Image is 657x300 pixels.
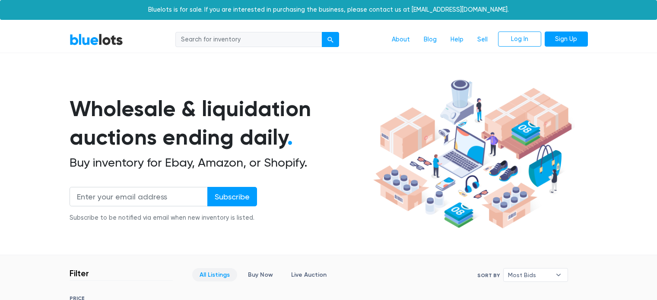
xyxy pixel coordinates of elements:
input: Subscribe [207,187,257,206]
a: Live Auction [284,268,334,281]
input: Enter your email address [70,187,208,206]
a: Log In [498,32,541,47]
b: ▾ [549,268,568,281]
a: About [385,32,417,48]
a: Blog [417,32,444,48]
a: All Listings [192,268,237,281]
a: Sign Up [545,32,588,47]
a: Sell [470,32,495,48]
span: Most Bids [508,268,551,281]
span: . [287,124,293,150]
label: Sort By [477,272,500,279]
h3: Filter [70,268,89,278]
div: Subscribe to be notified via email when new inventory is listed. [70,213,257,223]
input: Search for inventory [175,32,322,47]
a: Buy Now [241,268,280,281]
h2: Buy inventory for Ebay, Amazon, or Shopify. [70,155,370,170]
h1: Wholesale & liquidation auctions ending daily [70,95,370,152]
a: Help [444,32,470,48]
img: hero-ee84e7d0318cb26816c560f6b4441b76977f77a177738b4e94f68c95b2b83dbb.png [370,76,575,233]
a: BlueLots [70,33,123,46]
